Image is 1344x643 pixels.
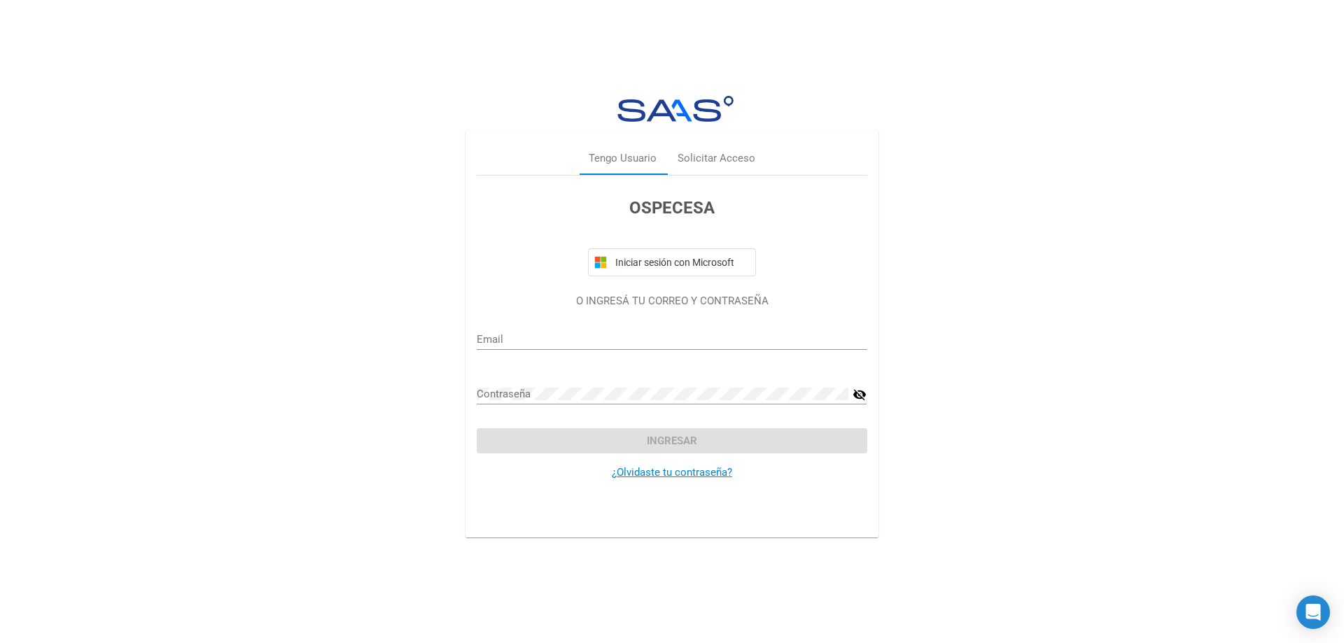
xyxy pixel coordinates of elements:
span: Iniciar sesión con Microsoft [612,257,750,268]
a: ¿Olvidaste tu contraseña? [612,466,732,479]
button: Ingresar [477,428,867,453]
div: Solicitar Acceso [678,150,755,167]
mat-icon: visibility_off [853,386,867,403]
div: Tengo Usuario [589,150,657,167]
div: Open Intercom Messenger [1296,595,1330,629]
span: Ingresar [647,434,697,447]
h3: OSPECESA [477,195,867,220]
button: Iniciar sesión con Microsoft [588,248,756,276]
p: O INGRESÁ TU CORREO Y CONTRASEÑA [477,293,867,309]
